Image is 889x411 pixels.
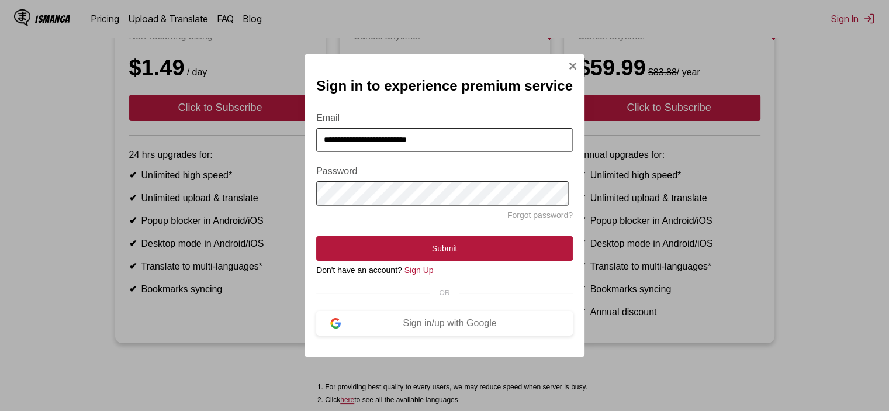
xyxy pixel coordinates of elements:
label: Email [316,113,573,123]
div: Sign in/up with Google [341,318,559,329]
div: OR [316,289,573,297]
img: google-logo [330,318,341,329]
button: Submit [316,236,573,261]
label: Password [316,166,573,177]
img: Close [568,61,577,71]
h2: Sign in to experience premium service [316,78,573,94]
div: Sign In Modal [305,54,584,357]
a: Sign Up [404,265,434,275]
a: Forgot password? [507,210,573,220]
div: Don't have an account? [316,265,573,275]
button: Sign in/up with Google [316,311,573,336]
